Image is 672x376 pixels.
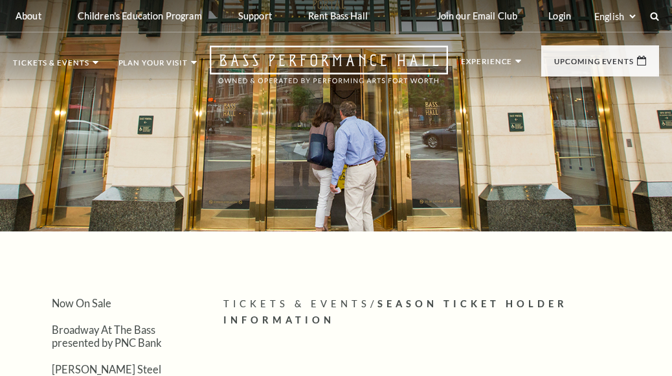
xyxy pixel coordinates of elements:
p: Plan Your Visit [118,59,188,73]
a: Now On Sale [52,297,111,309]
p: Support [238,10,272,21]
p: Children's Education Program [78,10,202,21]
span: Tickets & Events [223,298,370,309]
p: / [223,296,659,329]
p: Upcoming Events [554,58,634,72]
select: Select: [592,10,638,23]
a: Broadway At The Bass presented by PNC Bank [52,323,162,348]
p: Rent Bass Hall [308,10,368,21]
p: Tickets & Events [13,59,89,73]
p: About [16,10,41,21]
span: Season Ticket Holder Information [223,298,568,325]
p: Experience [461,58,512,72]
